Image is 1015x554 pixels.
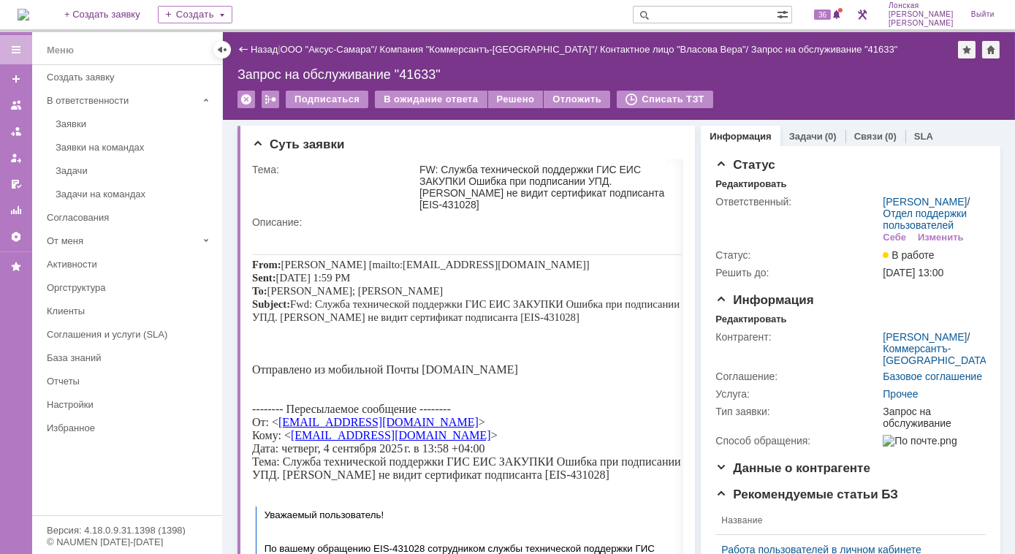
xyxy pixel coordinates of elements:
div: (0) [885,131,897,142]
div: Избранное [47,422,197,433]
a: [EMAIL_ADDRESS][DOMAIN_NAME] [39,201,239,213]
span: Для корректной настройки [PERSON_NAME] и продолжения работы в личных кабинетах пользователей ГИС ... [12,468,379,529]
a: Задачи [789,131,823,142]
div: От меня [47,235,197,246]
a: Активности [41,253,219,276]
div: Решить до: [715,267,880,278]
div: Создать заявку [47,72,213,83]
span: Для работы в ГИС ЕИС ЗАКУПКИ могут использоваться Яндекс.Браузер, Chromium-Gost. [12,422,408,450]
img: logo [18,9,29,20]
a: Отдел поддержки пользователей [883,208,967,231]
a: Настройки [41,393,219,416]
div: / [380,44,600,55]
div: Удалить [237,91,255,108]
a: Клиенты [41,300,219,322]
a: Соглашения и услуги (SLA) [41,323,219,346]
div: Описание: [252,216,682,228]
div: Добавить в избранное [958,41,976,58]
div: Согласования [47,212,213,223]
a: Информация [710,131,771,142]
div: Меню [47,42,74,59]
div: Версия: 4.18.0.9.31.1398 (1398) [47,525,208,535]
span: Суть заявки [252,137,344,151]
div: В ответственности [47,95,197,106]
div: Тема: [252,164,417,175]
span: [DATE] 13:00 [883,267,943,278]
a: [PERSON_NAME] [883,331,967,343]
a: Коммерсантъ-[GEOGRAPHIC_DATA] [883,343,989,366]
span: Статус [715,158,775,172]
a: Задачи [50,159,219,182]
div: Сделать домашней страницей [982,41,1000,58]
div: Заявки на командах [56,142,213,153]
div: Редактировать [715,314,786,325]
div: Услуга: [715,388,880,400]
div: Скрыть меню [213,41,231,58]
a: Заявки на командах [4,94,28,117]
div: © NAUMEN [DATE]-[DATE] [47,537,208,547]
span: Расширенный поиск [777,7,791,20]
a: Мои заявки [4,146,28,170]
th: Название [715,506,974,535]
div: Запрос на обслуживание "41633" [751,44,898,55]
span: Уважаемый пользователь! По вашему обращению EIS-431028 сотрудником службы технической поддержки Г... [12,281,403,343]
a: Заявки [50,113,219,135]
span: Информация [715,293,813,307]
div: Способ обращения: [715,435,880,447]
div: / [883,196,980,231]
div: Соглашения и услуги (SLA) [47,329,213,340]
a: Базовое соглашение [883,371,982,382]
span: Указанная проблема может возникать только при ошибках в настройке или работе рабочего места. [12,377,408,405]
a: Связи [854,131,883,142]
a: [URL][DOMAIN_NAME] [12,501,376,529]
span: [PERSON_NAME] [889,10,954,19]
span: Уважаемый пользователь! [12,348,156,360]
div: Создать [158,6,232,23]
a: Заявки на командах [50,136,219,159]
div: Ответственный: [715,196,880,208]
a: ООО "Аксус-Самара" [281,44,375,55]
div: Запрос на обслуживание "41633" [237,67,1000,82]
a: Заявки в моей ответственности [4,120,28,143]
img: По почте.png [883,435,957,447]
span: 36 [814,10,831,20]
span: В работе [883,249,934,261]
div: / [600,44,751,55]
div: Тип заявки: [715,406,880,417]
div: Себе [883,232,906,243]
a: Задачи на командах [50,183,219,205]
span: [PERSON_NAME] [889,19,954,28]
div: Клиенты [47,306,213,316]
a: Мои согласования [4,172,28,196]
div: Работа с массовостью [262,91,279,108]
a: База знаний [41,346,219,369]
div: Контрагент: [715,331,880,343]
span: Рекомендуемые статьи БЗ [715,487,898,501]
a: [EMAIL_ADDRESS][DOMAIN_NAME] [26,188,227,200]
a: SLA [914,131,933,142]
a: [PERSON_NAME] [883,196,967,208]
a: Создать заявку [41,66,219,88]
a: Контактное лицо "Власова Вера" [600,44,746,55]
div: / [883,331,989,366]
div: Отчеты [47,376,213,387]
div: Задачи [56,165,213,176]
div: Настройки [47,399,213,410]
div: Оргструктура [47,282,213,293]
a: Перейти на домашнюю страницу [18,9,29,20]
div: Редактировать [715,178,786,190]
div: Статус: [715,249,880,261]
div: Изменить [918,232,964,243]
a: Оргструктура [41,276,219,299]
div: (0) [825,131,837,142]
a: Прочее [883,388,918,400]
span: Данные о контрагенте [715,461,870,475]
a: Отчеты [4,199,28,222]
a: Перейти в интерфейс администратора [854,6,871,23]
a: Создать заявку [4,67,28,91]
div: База знаний [47,352,213,363]
div: Запрос на обслуживание [883,406,989,429]
a: Отчеты [41,370,219,392]
div: Задачи на командах [56,189,213,200]
div: Активности [47,259,213,270]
